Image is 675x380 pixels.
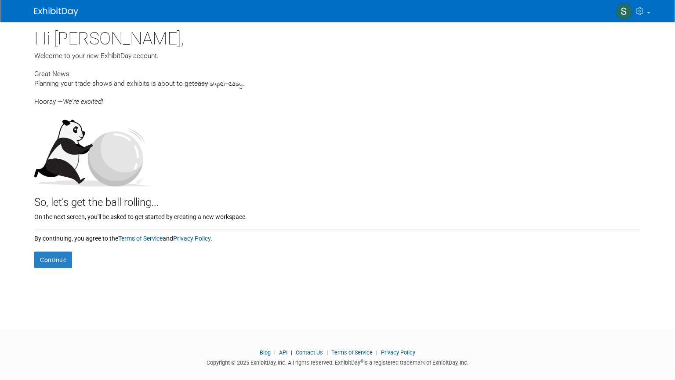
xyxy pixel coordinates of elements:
div: Hi [PERSON_NAME], [34,22,641,51]
div: On the next screen, you'll be asked to get started by creating a new workspace. [34,210,641,221]
sup: ® [360,359,363,364]
div: So, let's get the ball rolling... [34,186,641,210]
div: Welcome to your new ExhibitDay account. [34,51,641,61]
a: API [279,349,287,356]
a: Terms of Service [331,349,373,356]
img: ExhibitDay [34,7,78,16]
button: Continue [34,252,72,268]
img: SEbastian Rubio [616,3,632,20]
span: | [289,349,294,356]
a: Terms of Service [118,235,163,242]
div: Great News: [34,69,641,79]
span: | [374,349,380,356]
a: Blog [260,349,271,356]
a: Contact Us [296,349,323,356]
div: Hooray — [34,89,641,106]
span: | [324,349,330,356]
div: Planning your trade shows and exhibits is about to get . [34,79,641,89]
div: By continuing, you agree to the and . [34,230,641,243]
span: We're excited! [63,98,103,106]
span: | [272,349,278,356]
img: Let's get the ball rolling [34,111,153,186]
span: super-easy [210,79,243,89]
span: easy [194,80,208,88]
a: Privacy Policy [381,349,415,356]
a: Privacy Policy [173,235,210,242]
